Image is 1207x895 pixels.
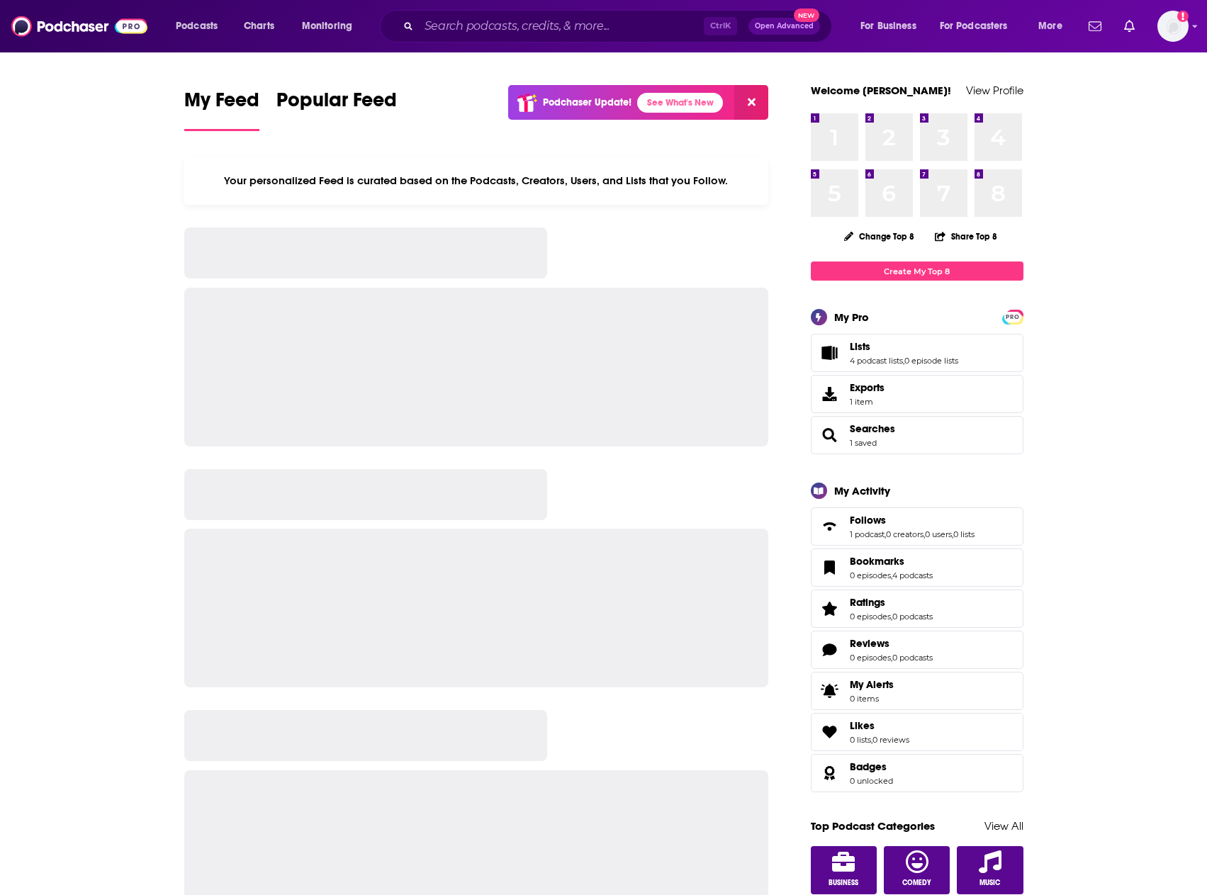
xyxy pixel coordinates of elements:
span: Bookmarks [811,548,1023,587]
button: Share Top 8 [934,223,998,250]
a: Ratings [816,599,844,619]
a: See What's New [637,93,723,113]
span: Lists [850,340,870,353]
span: , [891,570,892,580]
span: Follows [850,514,886,527]
a: My Feed [184,88,259,131]
button: open menu [292,15,371,38]
img: Podchaser - Follow, Share and Rate Podcasts [11,13,147,40]
span: Searches [811,416,1023,454]
a: 1 podcast [850,529,885,539]
span: New [794,9,819,22]
span: Business [829,879,858,887]
span: Comedy [902,879,931,887]
span: My Feed [184,88,259,120]
span: Likes [811,713,1023,751]
input: Search podcasts, credits, & more... [419,15,704,38]
a: Likes [850,719,909,732]
a: Exports [811,375,1023,413]
a: Follows [850,514,975,527]
a: Comedy [884,846,950,894]
span: , [891,653,892,663]
span: Exports [850,381,885,394]
span: 1 item [850,397,885,407]
a: Likes [816,722,844,742]
div: My Activity [834,484,890,497]
a: Reviews [816,640,844,660]
span: Open Advanced [755,23,814,30]
span: , [885,529,886,539]
span: Ratings [811,590,1023,628]
span: Monitoring [302,16,352,36]
a: 0 podcasts [892,653,933,663]
a: Ratings [850,596,933,609]
a: Searches [850,422,895,435]
span: , [924,529,925,539]
span: More [1038,16,1062,36]
span: Logged in as gmalloy [1157,11,1189,42]
span: For Podcasters [940,16,1008,36]
button: open menu [1028,15,1080,38]
a: View Profile [966,84,1023,97]
span: My Alerts [816,681,844,701]
a: View All [984,819,1023,833]
button: Show profile menu [1157,11,1189,42]
span: Reviews [850,637,889,650]
a: Show notifications dropdown [1083,14,1107,38]
a: PRO [1004,311,1021,322]
span: Follows [811,507,1023,546]
a: Lists [816,343,844,363]
span: Likes [850,719,875,732]
a: 0 episode lists [904,356,958,366]
span: Popular Feed [276,88,397,120]
a: Bookmarks [816,558,844,578]
span: Music [979,879,1000,887]
span: , [891,612,892,621]
a: Badges [850,760,893,773]
button: open menu [931,15,1028,38]
span: Reviews [811,631,1023,669]
a: My Alerts [811,672,1023,710]
div: Search podcasts, credits, & more... [393,10,846,43]
a: Popular Feed [276,88,397,131]
span: Lists [811,334,1023,372]
a: Lists [850,340,958,353]
span: , [871,735,872,745]
a: 0 episodes [850,653,891,663]
span: Badges [811,754,1023,792]
a: Welcome [PERSON_NAME]! [811,84,951,97]
span: PRO [1004,312,1021,322]
a: Create My Top 8 [811,261,1023,281]
a: 0 episodes [850,570,891,580]
span: Badges [850,760,887,773]
span: My Alerts [850,678,894,691]
a: 0 lists [953,529,975,539]
a: 0 reviews [872,735,909,745]
a: Badges [816,763,844,783]
span: 0 items [850,694,894,704]
span: Charts [244,16,274,36]
span: Ratings [850,596,885,609]
a: 0 lists [850,735,871,745]
a: Top Podcast Categories [811,819,935,833]
div: Your personalized Feed is curated based on the Podcasts, Creators, Users, and Lists that you Follow. [184,157,769,205]
a: 0 episodes [850,612,891,621]
img: User Profile [1157,11,1189,42]
a: Searches [816,425,844,445]
button: open menu [166,15,236,38]
span: Exports [816,384,844,404]
a: 1 saved [850,438,877,448]
span: , [903,356,904,366]
button: Change Top 8 [836,227,924,245]
span: Ctrl K [704,17,737,35]
span: For Business [860,16,916,36]
svg: Add a profile image [1177,11,1189,22]
a: 4 podcast lists [850,356,903,366]
a: Show notifications dropdown [1118,14,1140,38]
a: 0 unlocked [850,776,893,786]
button: open menu [850,15,934,38]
